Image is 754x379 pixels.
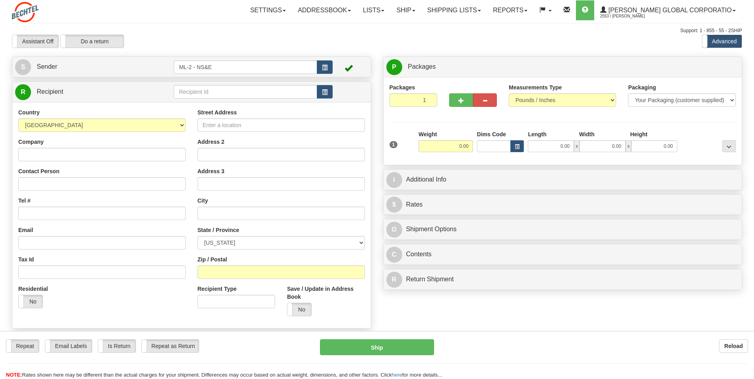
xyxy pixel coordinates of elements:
label: Dims Code [477,130,506,138]
img: logo2553.jpg [12,2,39,22]
label: Street Address [198,108,237,116]
div: ... [722,140,736,152]
label: No [287,303,311,316]
label: Recipient Type [198,285,237,293]
span: Recipient [37,88,63,95]
span: [PERSON_NAME] Global Corporatio [607,7,732,14]
label: Do a return [61,35,124,48]
label: Width [579,130,595,138]
label: Advanced [702,35,742,48]
label: State / Province [198,226,239,234]
span: O [386,222,402,238]
b: Reload [724,343,743,349]
span: NOTE: [6,372,22,378]
a: RReturn Shipment [386,271,739,288]
label: Repeat as Return [142,340,199,352]
label: Contact Person [18,167,59,175]
a: here [392,372,402,378]
label: Is Return [98,340,136,352]
span: x [574,140,580,152]
label: Address 3 [198,167,225,175]
label: Packaging [628,83,656,91]
label: Length [528,130,547,138]
a: S Sender [15,59,174,75]
span: 1 [390,141,398,148]
label: Tax Id [18,255,34,263]
a: IAdditional Info [386,172,739,188]
label: Address 2 [198,138,225,146]
span: P [386,59,402,75]
input: Enter a location [198,118,365,132]
div: Support: 1 - 855 - 55 - 2SHIP [12,27,742,34]
span: Packages [408,63,436,70]
span: C [386,247,402,263]
label: Packages [390,83,415,91]
label: City [198,197,208,205]
label: Email [18,226,33,234]
a: P Packages [386,59,739,75]
label: Measurements Type [509,83,562,91]
label: Save / Update in Address Book [287,285,364,301]
span: S [15,59,31,75]
label: Email Labels [45,340,92,352]
a: Addressbook [292,0,357,20]
button: Reload [719,339,748,353]
a: Settings [244,0,292,20]
span: R [386,272,402,288]
label: No [19,295,43,308]
a: OShipment Options [386,221,739,238]
a: [PERSON_NAME] Global Corporatio 2553 / [PERSON_NAME] [594,0,742,20]
a: Reports [487,0,533,20]
label: Repeat [6,340,39,352]
input: Recipient Id [174,85,317,99]
span: Sender [37,63,57,70]
a: $Rates [386,197,739,213]
button: Ship [320,339,434,355]
label: Assistant Off [12,35,58,48]
span: I [386,172,402,188]
label: Height [630,130,647,138]
a: CContents [386,246,739,263]
span: x [626,140,631,152]
label: Residential [18,285,48,293]
iframe: chat widget [736,149,753,230]
a: Ship [390,0,421,20]
span: $ [386,197,402,213]
span: 2553 / [PERSON_NAME] [600,12,660,20]
label: Country [18,108,40,116]
span: R [15,84,31,100]
label: Zip / Postal [198,255,227,263]
a: Shipping lists [421,0,487,20]
label: Tel # [18,197,31,205]
a: R Recipient [15,84,156,100]
a: Lists [357,0,390,20]
label: Company [18,138,44,146]
label: Weight [419,130,437,138]
input: Sender Id [174,60,317,74]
